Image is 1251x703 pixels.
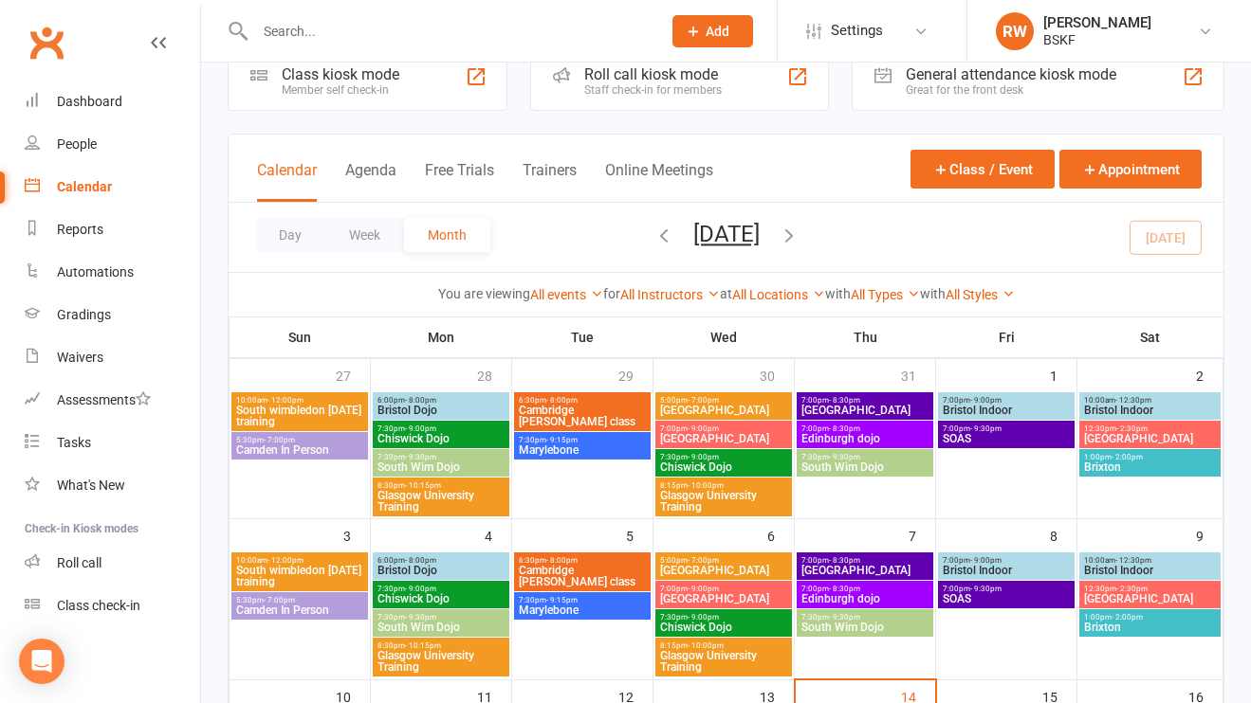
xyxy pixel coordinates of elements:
[57,392,151,407] div: Assessments
[377,405,506,416] span: Bristol Dojo
[800,565,929,576] span: [GEOGRAPHIC_DATA]
[1083,461,1217,473] span: Brixton
[377,565,506,576] span: Bristol Dojo
[530,287,603,302] a: All events
[377,424,506,433] span: 7:30pm
[672,15,753,47] button: Add
[1050,519,1076,550] div: 8
[825,286,851,301] strong: with
[626,519,653,550] div: 5
[264,596,295,604] span: - 7:00pm
[512,317,653,357] th: Tue
[659,461,788,473] span: Chiswick Dojo
[518,444,647,456] span: Marylebone
[377,593,506,604] span: Chiswick Dojo
[1083,405,1217,416] span: Bristol Indoor
[57,598,140,613] div: Class check-in
[829,556,860,565] span: - 8:30pm
[1196,359,1223,390] div: 2
[425,161,494,202] button: Free Trials
[767,519,794,550] div: 6
[235,405,364,427] span: South wimbledon [DATE] training
[438,286,530,301] strong: You are viewing
[1077,317,1223,357] th: Sat
[57,222,103,237] div: Reports
[1112,613,1143,622] span: - 2:00pm
[57,350,103,365] div: Waivers
[584,65,722,83] div: Roll call kiosk mode
[25,166,200,208] a: Calendar
[829,453,860,461] span: - 9:30pm
[518,556,647,565] span: 6:30pm
[282,65,399,83] div: Class kiosk mode
[800,556,929,565] span: 7:00pm
[235,604,364,616] span: Camden In Person
[829,396,860,405] span: - 8:30pm
[831,9,883,52] span: Settings
[546,556,578,565] span: - 8:00pm
[906,65,1116,83] div: General attendance kiosk mode
[1050,359,1076,390] div: 1
[518,405,647,427] span: Cambridge [PERSON_NAME] class
[800,396,929,405] span: 7:00pm
[1116,585,1148,593] span: - 2:30pm
[345,161,396,202] button: Agenda
[800,405,929,416] span: [GEOGRAPHIC_DATA]
[800,613,929,622] span: 7:30pm
[659,641,788,650] span: 8:15pm
[405,481,441,490] span: - 10:15pm
[906,83,1116,97] div: Great for the front desk
[377,490,506,513] span: Glasgow University Training
[405,396,436,405] span: - 8:00pm
[936,317,1077,357] th: Fri
[1083,424,1217,433] span: 12:30pm
[829,613,860,622] span: - 9:30pm
[1083,433,1217,444] span: [GEOGRAPHIC_DATA]
[377,650,506,673] span: Glasgow University Training
[659,565,788,576] span: [GEOGRAPHIC_DATA]
[518,565,647,587] span: Cambridge [PERSON_NAME] class
[25,464,200,507] a: What's New
[405,424,436,433] span: - 9:00pm
[57,136,97,152] div: People
[659,593,788,604] span: [GEOGRAPHIC_DATA]
[371,317,512,357] th: Mon
[1083,593,1217,604] span: [GEOGRAPHIC_DATA]
[546,436,578,444] span: - 9:15pm
[19,639,64,684] div: Open Intercom Messenger
[1043,14,1151,31] div: [PERSON_NAME]
[996,12,1034,50] div: RW
[795,317,936,357] th: Thu
[264,436,295,444] span: - 7:00pm
[688,481,724,490] span: - 10:00pm
[405,613,436,622] span: - 9:30pm
[57,555,101,570] div: Roll call
[1083,613,1217,622] span: 1:00pm
[800,453,929,461] span: 7:30pm
[518,604,647,616] span: Marylebone
[659,585,788,593] span: 7:00pm
[942,424,1071,433] span: 7:00pm
[235,565,364,587] span: South wimbledon [DATE] training
[1083,622,1217,633] span: Brixton
[1083,565,1217,576] span: Bristol Indoor
[57,179,112,194] div: Calendar
[57,94,122,109] div: Dashboard
[1083,556,1217,565] span: 10:00am
[851,287,920,302] a: All Types
[800,622,929,633] span: South Wim Dojo
[688,585,719,593] span: - 9:00pm
[584,83,722,97] div: Staff check-in for members
[325,218,404,252] button: Week
[946,287,1015,302] a: All Styles
[57,435,91,450] div: Tasks
[732,287,825,302] a: All Locations
[1083,396,1217,405] span: 10:00am
[249,18,648,45] input: Search...
[659,490,788,513] span: Glasgow University Training
[267,556,304,565] span: - 12:00pm
[1059,150,1202,189] button: Appointment
[230,317,371,357] th: Sun
[760,359,794,390] div: 30
[1083,453,1217,461] span: 1:00pm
